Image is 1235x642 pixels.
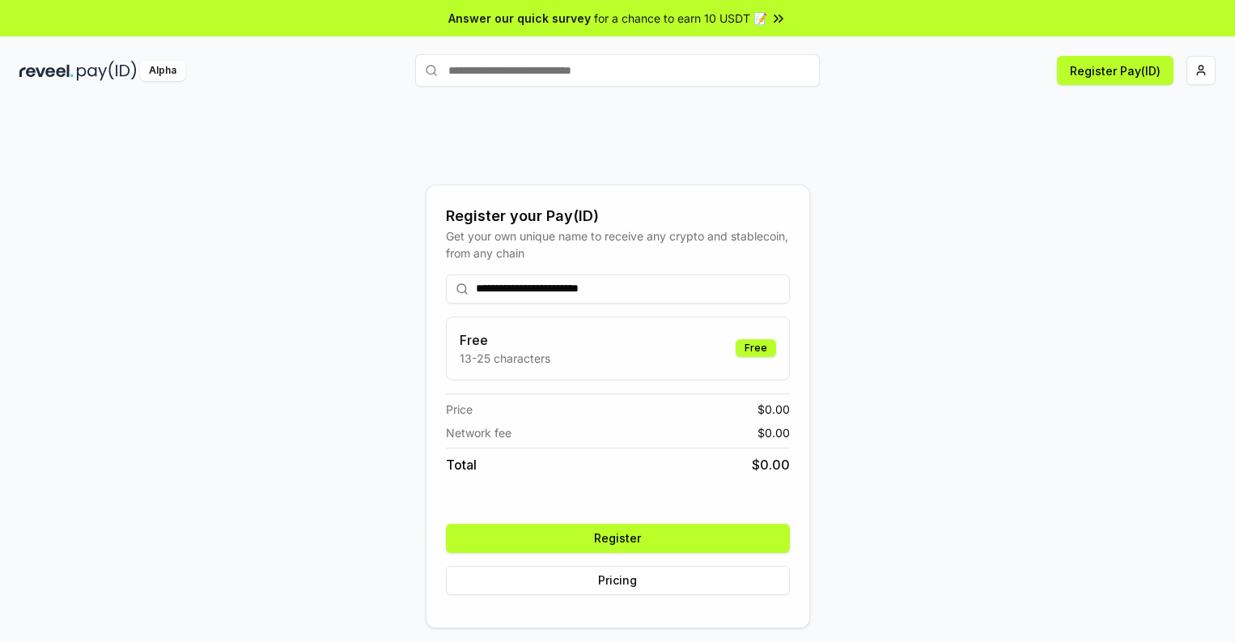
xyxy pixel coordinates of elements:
[460,330,550,350] h3: Free
[736,339,776,357] div: Free
[758,424,790,441] span: $ 0.00
[446,227,790,261] div: Get your own unique name to receive any crypto and stablecoin, from any chain
[758,401,790,418] span: $ 0.00
[1057,56,1173,85] button: Register Pay(ID)
[19,61,74,81] img: reveel_dark
[446,205,790,227] div: Register your Pay(ID)
[77,61,137,81] img: pay_id
[752,455,790,474] span: $ 0.00
[460,350,550,367] p: 13-25 characters
[446,524,790,553] button: Register
[594,10,767,27] span: for a chance to earn 10 USDT 📝
[446,424,511,441] span: Network fee
[448,10,591,27] span: Answer our quick survey
[446,401,473,418] span: Price
[446,455,477,474] span: Total
[140,61,185,81] div: Alpha
[446,566,790,595] button: Pricing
